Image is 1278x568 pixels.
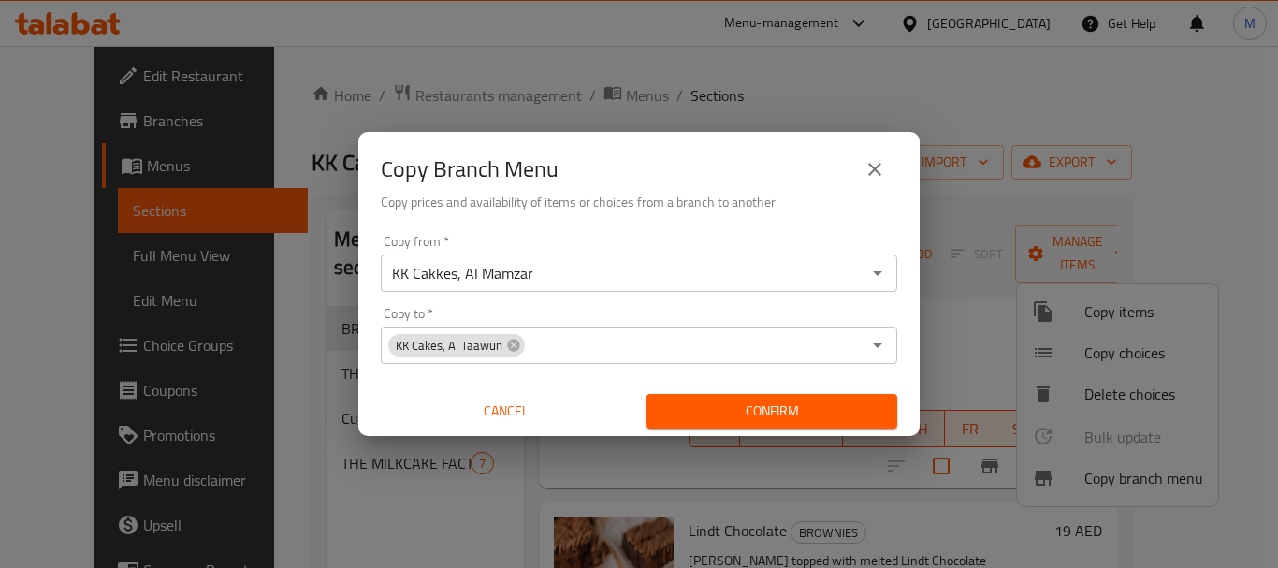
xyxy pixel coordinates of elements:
div: KK Cakes, Al Taawun [388,334,525,357]
span: KK Cakes, Al Taawun [388,337,510,355]
button: Confirm [646,394,897,429]
h2: Copy Branch Menu [381,154,559,184]
button: close [852,147,897,192]
button: Cancel [381,394,632,429]
button: Open [864,332,891,358]
span: Cancel [388,400,624,423]
h6: Copy prices and availability of items or choices from a branch to another [381,192,897,212]
span: Confirm [661,400,882,423]
button: Open [864,260,891,286]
